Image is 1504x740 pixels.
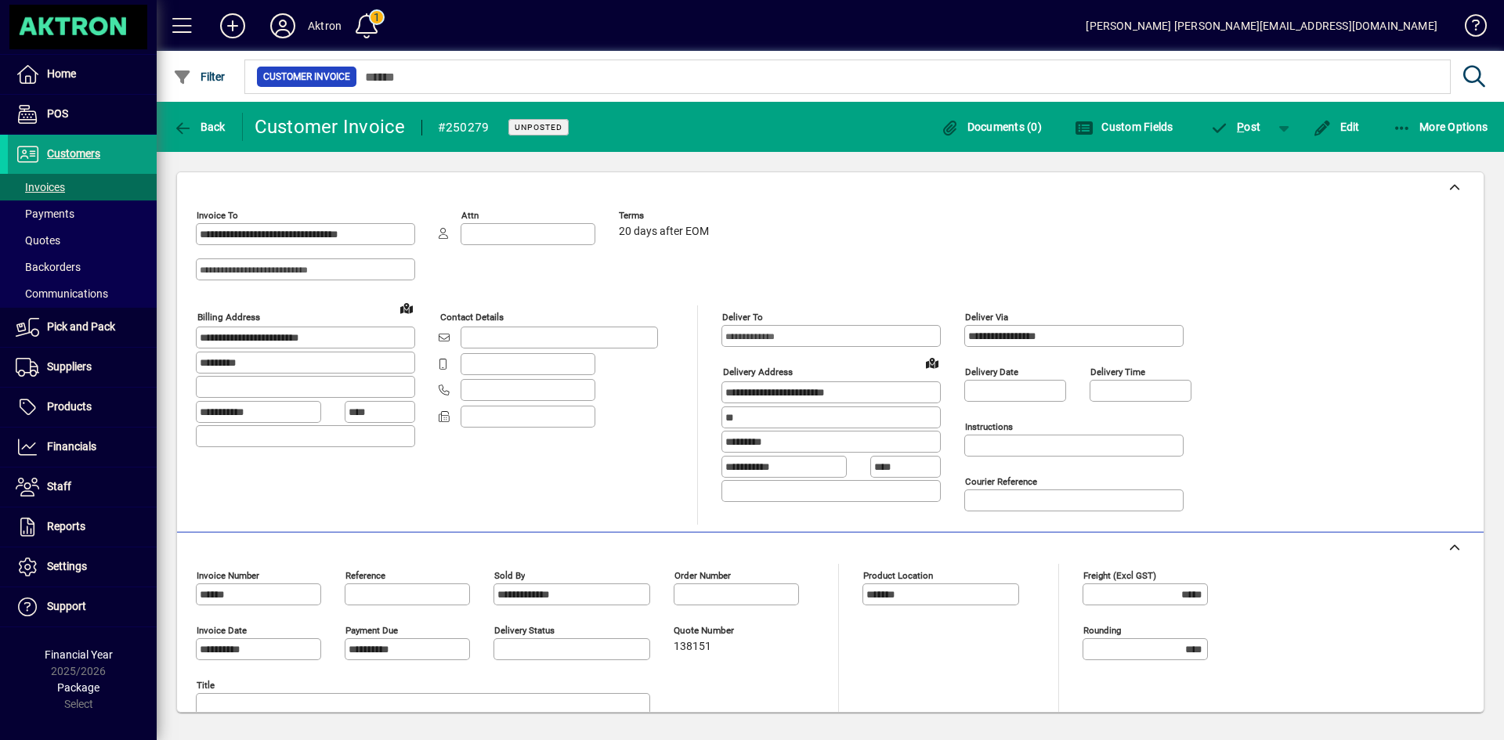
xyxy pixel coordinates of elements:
mat-label: Invoice To [197,210,238,221]
button: Add [208,12,258,40]
mat-label: Freight (excl GST) [1083,570,1156,581]
span: Documents (0) [940,121,1042,133]
span: Backorders [16,261,81,273]
a: Home [8,55,157,94]
span: Home [47,67,76,80]
button: Profile [258,12,308,40]
mat-label: Instructions [965,421,1013,432]
span: POS [47,107,68,120]
mat-label: Sold by [494,570,525,581]
a: View on map [394,295,419,320]
a: Staff [8,467,157,507]
span: Edit [1313,121,1360,133]
span: Terms [619,211,713,221]
span: Quote number [674,626,768,636]
span: Customer Invoice [263,69,350,85]
span: Unposted [515,122,562,132]
span: Quotes [16,234,60,247]
button: More Options [1389,113,1492,141]
a: Suppliers [8,348,157,387]
mat-label: Rounding [1083,625,1121,636]
button: Custom Fields [1071,113,1177,141]
mat-label: Courier Reference [965,476,1037,487]
span: ost [1210,121,1261,133]
a: Knowledge Base [1453,3,1484,54]
mat-label: Order number [674,570,731,581]
mat-label: Invoice number [197,570,259,581]
span: Suppliers [47,360,92,373]
span: Invoices [16,181,65,193]
span: Customers [47,147,100,160]
span: Reports [47,520,85,532]
span: Package [57,681,99,694]
span: 138151 [674,641,711,653]
span: Back [173,121,226,133]
span: Custom Fields [1075,121,1173,133]
a: Support [8,587,157,626]
mat-label: Delivery status [494,625,555,636]
a: Payments [8,200,157,227]
mat-label: Delivery date [965,366,1018,377]
span: Communications [16,287,108,300]
span: Payments [16,208,74,220]
div: Customer Invoice [255,114,406,139]
div: Aktron [308,13,342,38]
mat-label: Product location [863,570,933,581]
a: Settings [8,547,157,587]
a: POS [8,95,157,134]
a: Products [8,388,157,427]
mat-label: Deliver via [965,312,1008,323]
span: More Options [1393,121,1488,133]
mat-label: Title [197,680,215,691]
a: Quotes [8,227,157,254]
span: P [1237,121,1244,133]
span: Staff [47,480,71,493]
button: Documents (0) [936,113,1046,141]
button: Post [1202,113,1269,141]
mat-label: Deliver To [722,312,763,323]
span: Support [47,600,86,612]
span: Settings [47,560,87,572]
span: Products [47,400,92,413]
mat-label: Delivery time [1090,366,1145,377]
a: Invoices [8,174,157,200]
a: Communications [8,280,157,307]
div: #250279 [438,115,490,140]
button: Edit [1309,113,1364,141]
app-page-header-button: Back [157,113,243,141]
span: 20 days after EOM [619,226,709,238]
mat-label: Invoice date [197,625,247,636]
button: Filter [169,63,230,91]
span: Filter [173,70,226,83]
span: Financial Year [45,648,113,661]
mat-label: Reference [345,570,385,581]
span: Pick and Pack [47,320,115,333]
a: Backorders [8,254,157,280]
button: Back [169,113,230,141]
span: Financials [47,440,96,453]
mat-label: Attn [461,210,479,221]
a: Pick and Pack [8,308,157,347]
div: [PERSON_NAME] [PERSON_NAME][EMAIL_ADDRESS][DOMAIN_NAME] [1086,13,1437,38]
a: Reports [8,507,157,547]
a: Financials [8,428,157,467]
mat-label: Payment due [345,625,398,636]
a: View on map [920,350,945,375]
